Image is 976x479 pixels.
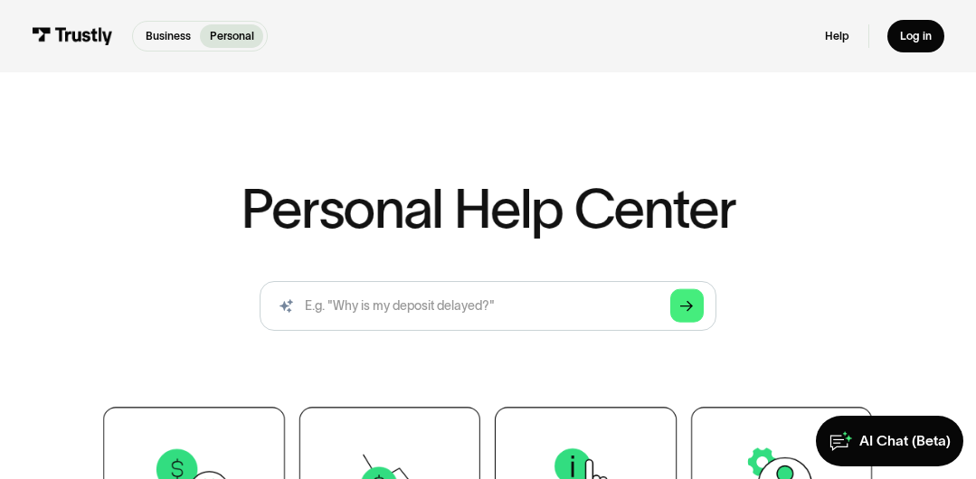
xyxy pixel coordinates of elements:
[241,182,736,237] h1: Personal Help Center
[146,28,191,44] p: Business
[900,29,932,43] div: Log in
[887,20,944,53] a: Log in
[260,281,715,332] form: Search
[825,29,849,43] a: Help
[210,28,254,44] p: Personal
[260,281,715,332] input: search
[859,432,951,450] div: AI Chat (Beta)
[200,24,263,47] a: Personal
[32,27,113,44] img: Trustly Logo
[816,416,964,466] a: AI Chat (Beta)
[137,24,201,47] a: Business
